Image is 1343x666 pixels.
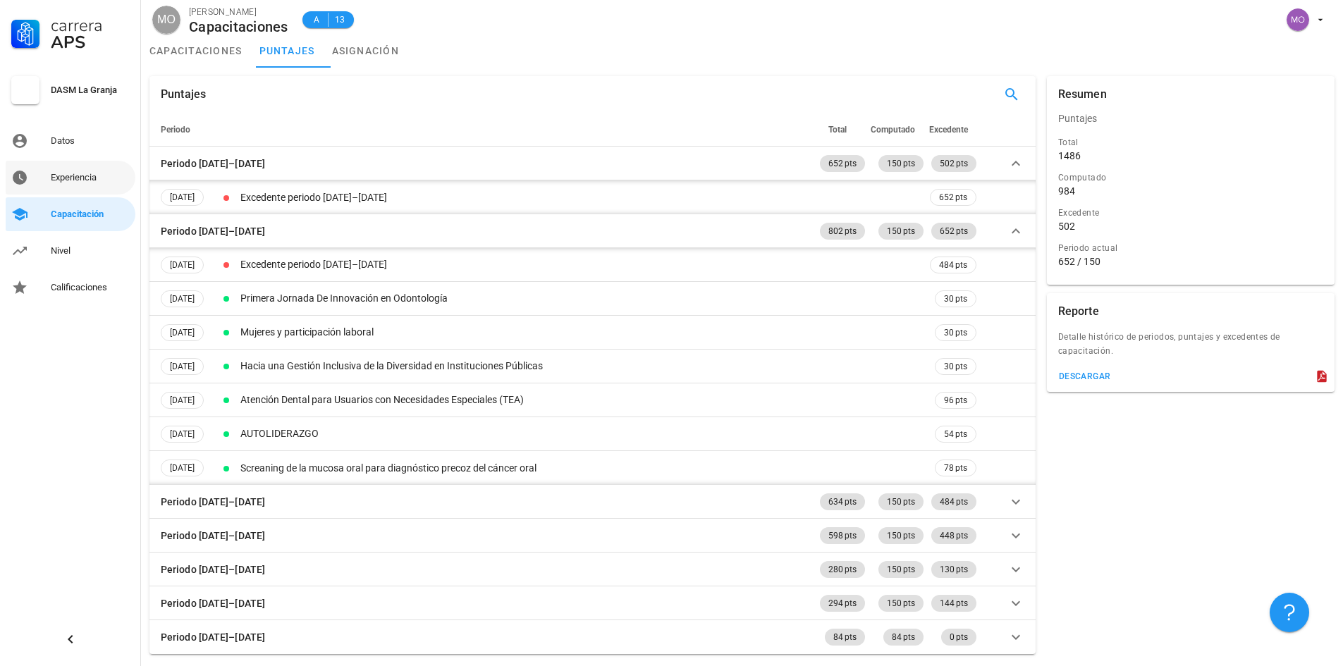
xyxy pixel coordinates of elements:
th: Excedente [926,113,979,147]
span: 144 pts [940,595,968,612]
div: avatar [1287,8,1309,31]
span: 130 pts [940,561,968,578]
div: Periodo [DATE]–[DATE] [161,223,265,239]
div: Capacitaciones [189,19,288,35]
span: MO [157,6,176,34]
a: asignación [324,34,408,68]
span: 634 pts [828,493,857,510]
span: 96 pts [944,393,967,407]
div: Puntajes [161,76,206,113]
div: Nivel [51,245,130,257]
a: capacitaciones [141,34,251,68]
span: 448 pts [940,527,968,544]
span: A [311,13,322,27]
td: Screaning de la mucosa oral para diagnóstico precoz del cáncer oral [238,451,927,485]
span: 30 pts [944,326,967,340]
span: [DATE] [170,460,195,476]
span: 802 pts [828,223,857,240]
a: Capacitación [6,197,135,231]
span: 280 pts [828,561,857,578]
span: Periodo [161,125,190,135]
span: Total [828,125,847,135]
td: Atención Dental para Usuarios con Necesidades Especiales (TEA) [238,383,927,417]
span: Computado [871,125,915,135]
div: Carrera [51,17,130,34]
div: Resumen [1058,76,1107,113]
span: 150 pts [887,561,915,578]
div: Calificaciones [51,282,130,293]
span: 652 pts [939,190,967,205]
div: Puntajes [1047,101,1335,135]
span: [DATE] [170,325,195,340]
a: puntajes [251,34,324,68]
div: Periodo [DATE]–[DATE] [161,562,265,577]
span: 150 pts [887,155,915,172]
span: 84 pts [892,629,915,646]
span: 13 [334,13,345,27]
div: Periodo [DATE]–[DATE] [161,494,265,510]
div: 652 / 150 [1058,255,1323,268]
span: 30 pts [944,359,967,374]
div: Reporte [1058,293,1099,330]
button: descargar [1053,366,1117,386]
span: [DATE] [170,291,195,307]
span: 294 pts [828,595,857,612]
td: Primera Jornada De Innovación en Odontología [238,282,927,316]
span: 150 pts [887,493,915,510]
span: 0 pts [950,629,968,646]
div: Detalle histórico de periodos, puntajes y excedentes de capacitación. [1047,330,1335,366]
div: DASM La Granja [51,85,130,96]
div: Periodo [DATE]–[DATE] [161,528,265,543]
span: 84 pts [833,629,857,646]
th: Computado [868,113,926,147]
div: Experiencia [51,172,130,183]
span: 150 pts [887,595,915,612]
span: 30 pts [944,292,967,306]
div: Periodo actual [1058,241,1323,255]
span: [DATE] [170,190,195,205]
th: Periodo [149,113,817,147]
div: APS [51,34,130,51]
span: [DATE] [170,359,195,374]
div: Capacitación [51,209,130,220]
a: Experiencia [6,161,135,195]
div: avatar [152,6,180,34]
span: 652 pts [828,155,857,172]
div: Periodo [DATE]–[DATE] [161,596,265,611]
a: Calificaciones [6,271,135,304]
div: Total [1058,135,1323,149]
span: 150 pts [887,527,915,544]
div: Computado [1058,171,1323,185]
span: Excedente [929,125,968,135]
div: [PERSON_NAME] [189,5,288,19]
div: descargar [1058,371,1111,381]
div: 502 [1058,220,1075,233]
div: 984 [1058,185,1075,197]
span: 502 pts [940,155,968,172]
a: Nivel [6,234,135,268]
td: Hacia una Gestión Inclusiva de la Diversidad en Instituciones Públicas [238,350,927,383]
span: 652 pts [940,223,968,240]
span: [DATE] [170,257,195,273]
td: Excedente periodo [DATE]–[DATE] [238,180,927,214]
span: [DATE] [170,426,195,442]
div: Datos [51,135,130,147]
div: Periodo [DATE]–[DATE] [161,156,265,171]
div: Excedente [1058,206,1323,220]
span: 484 pts [940,493,968,510]
span: [DATE] [170,393,195,408]
a: Datos [6,124,135,158]
td: Mujeres y participación laboral [238,316,927,350]
td: AUTOLIDERAZGO [238,417,927,451]
td: Excedente periodo [DATE]–[DATE] [238,248,927,282]
div: 1486 [1058,149,1081,162]
th: Total [817,113,868,147]
span: 78 pts [944,461,967,475]
span: 54 pts [944,427,967,441]
div: Periodo [DATE]–[DATE] [161,629,265,645]
span: 150 pts [887,223,915,240]
span: 484 pts [939,257,967,273]
span: 598 pts [828,527,857,544]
